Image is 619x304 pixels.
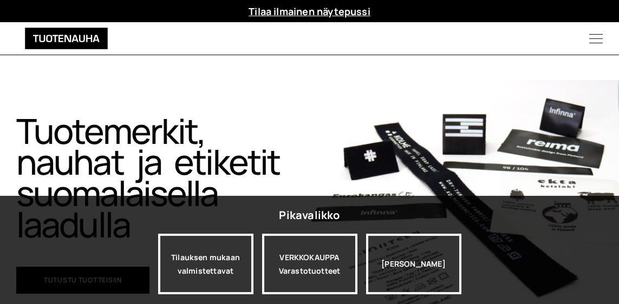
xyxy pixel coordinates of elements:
[158,234,253,294] a: Tilauksen mukaan valmistettavat
[249,5,370,18] a: Tilaa ilmainen näytepussi
[573,22,619,55] button: Menu
[279,206,340,225] div: Pikavalikko
[11,28,122,49] img: Tuotenauha Oy
[262,234,357,294] div: VERKKOKAUPPA Varastotuotteet
[262,234,357,294] a: VERKKOKAUPPAVarastotuotteet
[16,115,294,240] h1: Tuotemerkit, nauhat ja etiketit suomalaisella laadulla​
[366,234,461,294] div: [PERSON_NAME]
